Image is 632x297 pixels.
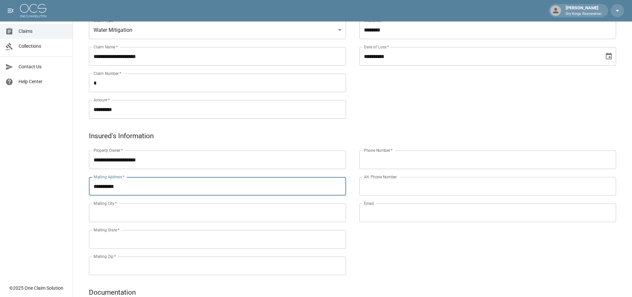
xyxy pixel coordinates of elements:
[19,63,67,70] span: Contact Us
[364,174,397,180] label: Alt. Phone Number
[602,50,615,63] button: Choose date, selected date is Aug 7, 2025
[4,4,17,17] button: open drawer
[94,71,121,76] label: Claim Number
[364,44,389,50] label: Date of Loss
[364,201,374,206] label: Email
[566,11,601,17] p: Dry Kings Restoration
[20,4,46,17] img: ocs-logo-white-transparent.png
[94,227,119,233] label: Mailing State
[94,97,110,103] label: Amount
[94,148,123,153] label: Property Owner
[94,44,118,50] label: Claim Name
[94,201,117,206] label: Mailing City
[19,43,67,50] span: Collections
[563,5,604,17] div: [PERSON_NAME]
[89,21,346,39] div: Water Mitigation
[19,78,67,85] span: Help Center
[94,174,124,180] label: Mailing Address
[19,28,67,35] span: Claims
[9,285,63,291] div: © 2025 One Claim Solution
[364,148,392,153] label: Phone Number
[94,254,116,259] label: Mailing Zip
